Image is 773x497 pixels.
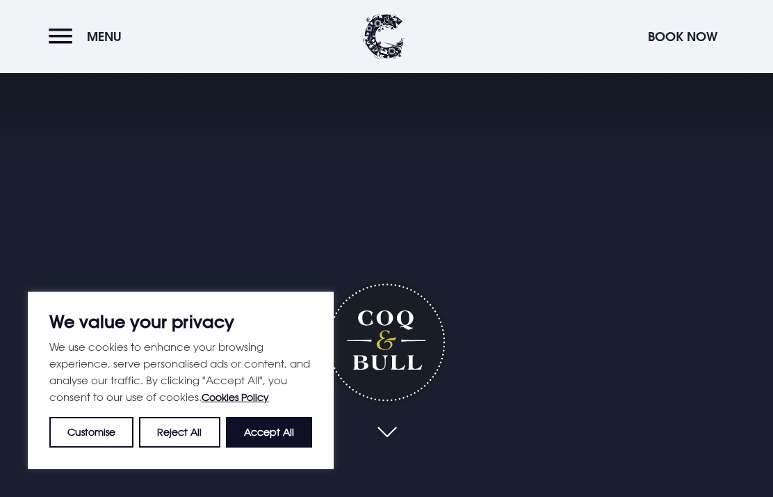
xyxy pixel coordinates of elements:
a: Cookies Policy [202,391,269,403]
button: Menu [49,22,129,52]
span: Menu [87,29,122,45]
p: We value your privacy [49,313,312,330]
p: We use cookies to enhance your browsing experience, serve personalised ads or content, and analys... [49,338,312,406]
img: Clandeboye Lodge [363,14,405,59]
h1: Coq & Bull [324,280,448,404]
button: Book Now [641,22,724,52]
button: Accept All [226,417,312,448]
div: We value your privacy [28,292,334,469]
button: Reject All [139,417,220,448]
button: Customise [49,417,133,448]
